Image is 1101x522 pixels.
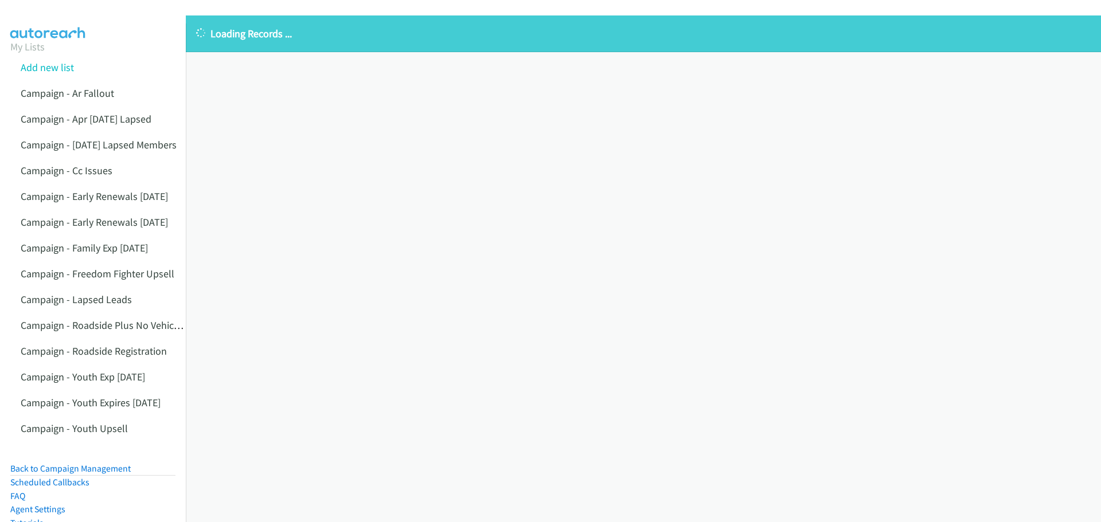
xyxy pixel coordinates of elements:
a: Campaign - Lapsed Leads [21,293,132,306]
a: Agent Settings [10,504,65,515]
a: Campaign - Family Exp [DATE] [21,241,148,254]
a: Back to Campaign Management [10,463,131,474]
a: Scheduled Callbacks [10,477,89,488]
a: Campaign - Apr [DATE] Lapsed [21,112,151,125]
a: Campaign - Roadside Plus No Vehicles [21,319,186,332]
a: Campaign - [DATE] Lapsed Members [21,138,177,151]
a: Campaign - Early Renewals [DATE] [21,215,168,229]
p: Loading Records ... [196,26,1091,41]
a: Campaign - Early Renewals [DATE] [21,190,168,203]
a: Campaign - Youth Upsell [21,422,128,435]
a: My Lists [10,40,45,53]
a: Campaign - Youth Expires [DATE] [21,396,161,409]
a: Campaign - Cc Issues [21,164,112,177]
a: FAQ [10,490,25,501]
a: Campaign - Youth Exp [DATE] [21,370,145,383]
a: Campaign - Roadside Registration [21,344,167,358]
a: Campaign - Freedom Fighter Upsell [21,267,174,280]
a: Add new list [21,61,74,74]
a: Campaign - Ar Fallout [21,87,114,100]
